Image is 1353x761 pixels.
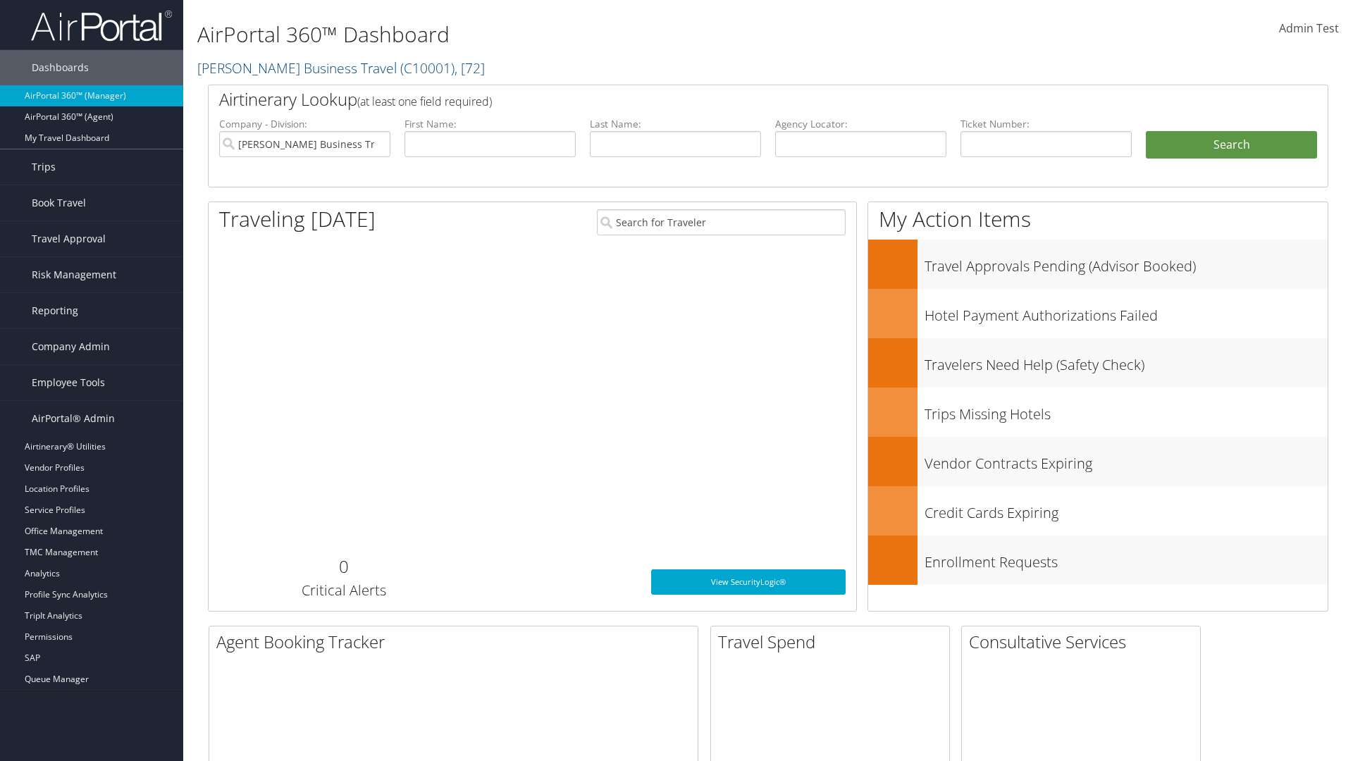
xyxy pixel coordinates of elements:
[775,117,946,131] label: Agency Locator:
[32,329,110,364] span: Company Admin
[651,569,846,595] a: View SecurityLogic®
[32,221,106,256] span: Travel Approval
[925,496,1328,523] h3: Credit Cards Expiring
[455,58,485,78] span: , [ 72 ]
[590,117,761,131] label: Last Name:
[868,289,1328,338] a: Hotel Payment Authorizations Failed
[197,20,958,49] h1: AirPortal 360™ Dashboard
[718,630,949,654] h2: Travel Spend
[32,365,105,400] span: Employee Tools
[925,545,1328,572] h3: Enrollment Requests
[960,117,1132,131] label: Ticket Number:
[868,204,1328,234] h1: My Action Items
[216,630,698,654] h2: Agent Booking Tracker
[868,536,1328,585] a: Enrollment Requests
[32,293,78,328] span: Reporting
[219,117,390,131] label: Company - Division:
[1279,20,1339,36] span: Admin Test
[400,58,455,78] span: ( C10001 )
[868,486,1328,536] a: Credit Cards Expiring
[219,581,468,600] h3: Critical Alerts
[868,240,1328,289] a: Travel Approvals Pending (Advisor Booked)
[868,437,1328,486] a: Vendor Contracts Expiring
[32,149,56,185] span: Trips
[597,209,846,235] input: Search for Traveler
[925,447,1328,474] h3: Vendor Contracts Expiring
[925,249,1328,276] h3: Travel Approvals Pending (Advisor Booked)
[219,555,468,579] h2: 0
[1146,131,1317,159] button: Search
[219,87,1224,111] h2: Airtinerary Lookup
[969,630,1200,654] h2: Consultative Services
[925,348,1328,375] h3: Travelers Need Help (Safety Check)
[32,185,86,221] span: Book Travel
[197,58,485,78] a: [PERSON_NAME] Business Travel
[925,397,1328,424] h3: Trips Missing Hotels
[31,9,172,42] img: airportal-logo.png
[925,299,1328,326] h3: Hotel Payment Authorizations Failed
[1279,7,1339,51] a: Admin Test
[32,257,116,292] span: Risk Management
[868,338,1328,388] a: Travelers Need Help (Safety Check)
[868,388,1328,437] a: Trips Missing Hotels
[32,401,115,436] span: AirPortal® Admin
[32,50,89,85] span: Dashboards
[404,117,576,131] label: First Name:
[357,94,492,109] span: (at least one field required)
[219,204,376,234] h1: Traveling [DATE]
